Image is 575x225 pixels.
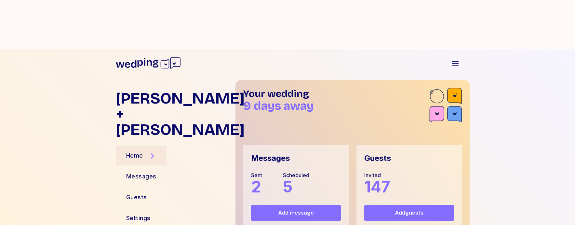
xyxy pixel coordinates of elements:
h1: Your wedding [243,88,429,100]
div: Sent [251,171,262,179]
div: Messages [126,172,156,181]
span: 5 [283,177,292,196]
span: Add guests [395,209,423,217]
div: Scheduled [283,171,309,179]
div: Invited [364,171,390,179]
div: Settings [126,214,151,223]
div: Guests [364,153,391,163]
span: 9 days away [243,99,314,113]
span: 147 [364,177,390,196]
span: 2 [251,177,261,196]
img: guest-accent-br.svg [429,88,462,124]
span: Add message [278,209,314,217]
div: Messages [251,153,290,163]
button: Add message [251,205,341,221]
div: Guests [126,193,147,202]
div: Home [126,151,143,160]
button: Addguests [364,205,454,221]
h1: [PERSON_NAME] + [PERSON_NAME] [116,91,230,137]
